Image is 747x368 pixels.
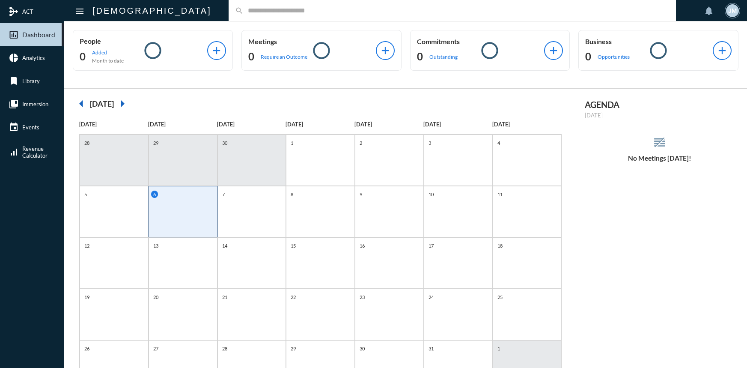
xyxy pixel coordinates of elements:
mat-icon: search [235,6,244,15]
p: 13 [151,242,161,249]
p: 2 [357,139,364,147]
p: [DATE] [79,121,148,128]
span: Revenue Calculator [22,145,48,159]
mat-icon: notifications [704,6,714,16]
p: 27 [151,345,161,352]
p: 4 [495,139,502,147]
p: 21 [220,293,229,301]
p: 8 [289,191,295,198]
h2: AGENDA [585,99,734,110]
p: [DATE] [585,112,734,119]
p: 7 [220,191,227,198]
span: ACT [22,8,33,15]
p: 10 [426,191,436,198]
p: 30 [357,345,367,352]
p: 20 [151,293,161,301]
h2: [DEMOGRAPHIC_DATA] [92,4,211,18]
p: 3 [426,139,433,147]
p: [DATE] [217,121,286,128]
span: Library [22,78,40,84]
p: 29 [289,345,298,352]
p: [DATE] [286,121,354,128]
h5: No Meetings [DATE]! [576,154,743,162]
mat-icon: signal_cellular_alt [9,147,19,157]
mat-icon: arrow_right [114,95,131,112]
p: 28 [220,345,229,352]
span: Events [22,124,39,131]
p: 23 [357,293,367,301]
p: 28 [82,139,92,147]
p: 1 [289,139,295,147]
mat-icon: Side nav toggle icon [74,6,85,16]
p: 14 [220,242,229,249]
p: 31 [426,345,436,352]
span: Immersion [22,101,48,108]
p: [DATE] [492,121,561,128]
p: 5 [82,191,89,198]
mat-icon: event [9,122,19,132]
button: Toggle sidenav [71,2,88,19]
p: 12 [82,242,92,249]
mat-icon: bookmark [9,76,19,86]
p: 16 [357,242,367,249]
p: 15 [289,242,298,249]
span: Dashboard [22,31,55,39]
p: [DATE] [354,121,423,128]
p: 24 [426,293,436,301]
mat-icon: mediation [9,6,19,17]
p: [DATE] [423,121,492,128]
div: JM [726,4,739,17]
p: 22 [289,293,298,301]
h2: [DATE] [90,99,114,108]
p: 11 [495,191,505,198]
mat-icon: arrow_left [73,95,90,112]
mat-icon: reorder [652,135,667,150]
mat-icon: collections_bookmark [9,99,19,109]
mat-icon: pie_chart [9,53,19,63]
p: 17 [426,242,436,249]
p: 29 [151,139,161,147]
span: Analytics [22,54,45,61]
p: 9 [357,191,364,198]
p: 6 [151,191,158,198]
p: 1 [495,345,502,352]
p: 18 [495,242,505,249]
p: 26 [82,345,92,352]
p: 19 [82,293,92,301]
p: [DATE] [148,121,217,128]
mat-icon: insert_chart_outlined [9,30,19,40]
p: 25 [495,293,505,301]
p: 30 [220,139,229,147]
